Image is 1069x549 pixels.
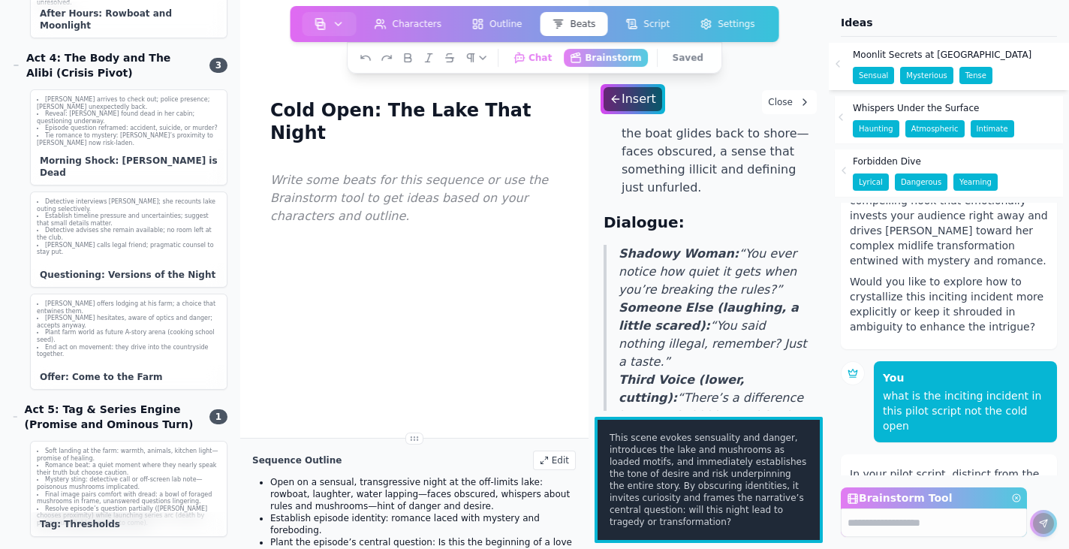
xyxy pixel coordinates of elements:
p: By spotlighting the inciting incident in this opening, you create a compelling hook that emotiona... [850,163,1048,274]
li: Detective interviews [PERSON_NAME]; she recounts lake outing selectively. [37,198,221,213]
span: Haunting [853,120,899,137]
span: Sensual [853,67,894,84]
li: Tie romance to mystery: [PERSON_NAME]’s proximity to [PERSON_NAME] now risk-laden. [37,132,221,146]
span: Atmospheric [905,120,965,137]
li: Soft landing at the farm: warmth, animals, kitchen light—promise of healing. [37,448,221,462]
li: Establish episode identity: romance laced with mystery and foreboding. [270,512,576,536]
h3: Dialogue: [604,212,814,233]
h2: Sequence Outline [252,454,342,466]
div: After Hours: Rowboat and Moonlight [31,2,227,38]
li: Episode question reframed: accident, suicide, or murder? [37,125,221,132]
li: Final image pairs comfort with dread: a bowl of foraged mushrooms in frame, unanswered questions ... [37,491,221,505]
button: Saved [667,49,709,67]
button: Chat [507,49,558,67]
div: Offer: Come to the Farm [31,365,227,389]
span: Lyrical [853,173,889,191]
p: Ideas [841,15,1057,30]
h1: Cold Open: The Lake That Night [264,96,564,147]
a: Settings [685,9,769,39]
li: [PERSON_NAME] arrives to check out; police presence; [PERSON_NAME] unexpectedly back. [37,96,221,110]
div: Questioning: Versions of the Night [31,263,227,287]
li: [PERSON_NAME] calls legal friend; pragmatic counsel to stay put. [37,242,221,256]
span: Intimate [971,120,1014,137]
div: Insert [604,87,662,111]
button: Beats [540,12,607,36]
span: Tense [959,67,992,84]
button: Characters [363,12,454,36]
span: This scene evokes sensuality and danger, introduces the lake and mushrooms as loaded motifs, and ... [610,432,808,528]
button: Outline [459,12,534,36]
b: Third Voice (lower, cutting): [619,373,745,405]
li: [PERSON_NAME] hesitates, aware of optics and danger; accepts anyway. [37,315,221,329]
div: Act 4: The Body and The Alibi (Crisis Pivot) [12,50,200,80]
li: Detective advises she remain available; no room left at the club. [37,227,221,241]
div: Act 5: Tag & Series Engine (Promise and Ominous Turn) [12,402,200,432]
div: what is the inciting incident in this pilot script not the cold open [883,388,1048,433]
button: Insert [601,84,665,114]
img: storyboard [315,18,327,30]
span: Mysterious [900,67,953,84]
a: Outline [456,9,537,39]
div: Edit [533,451,576,470]
span: Forbidden Dive [853,155,921,167]
button: Brainstorm [564,49,647,67]
li: Establish timeline pressure and uncertainties; suggest that small details matter. [37,213,221,227]
li: Reveal: [PERSON_NAME] found dead in her cabin; questioning underway. [37,110,221,125]
span: Moonlit Secrets at [GEOGRAPHIC_DATA] [853,49,1031,61]
b: Shadowy Woman: [619,246,739,261]
li: Romance beat: a quiet moment where they nearly speak their truth but choose caution. [37,462,221,476]
li: Plant farm world as future A-story arena (cooking school seed). [37,329,221,343]
li: Open on a sensual, transgressive night at the off-limits lake: rowboat, laughter, water lapping—f... [270,476,576,512]
li: [PERSON_NAME] offers lodging at his farm; a choice that entwines them. [37,300,221,315]
a: Beats [537,9,610,39]
li: Resolve episode’s question partially ([PERSON_NAME] chooses proximity) while launching series arc... [37,505,221,527]
a: Characters [360,9,457,39]
label: Brainstorm Tool [841,487,1027,508]
a: Script [610,9,685,39]
span: 1 [209,409,227,424]
span: Whispers Under the Surface [853,102,979,114]
div: Morning Shock: [PERSON_NAME] is Dead [31,149,227,185]
button: Settings [688,12,766,36]
span: Dangerous [895,173,947,191]
p: You [883,370,1048,385]
span: 3 [209,58,227,73]
p: Would you like to explore how to crystallize this inciting incident more explicitly or keep it sh... [850,274,1048,340]
li: Ends with a charged silence as the boat glides back to shore—faces obscured, a sense that somethi... [622,107,814,197]
span: Yearning [953,173,998,191]
b: Someone Else (laughing, a little scared): [619,300,799,333]
li: End act on movement: they drive into the countryside together. [37,344,221,358]
button: Close [762,90,817,114]
blockquote: “You ever notice how quiet it gets when you’re breaking the rules?” “You said nothing illegal, re... [604,245,814,479]
li: Mystery sting: detective call or off-screen lab note—poisonous mushrooms implicated. [37,476,221,490]
button: Script [613,12,682,36]
div: Tag: Thresholds [31,512,227,536]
